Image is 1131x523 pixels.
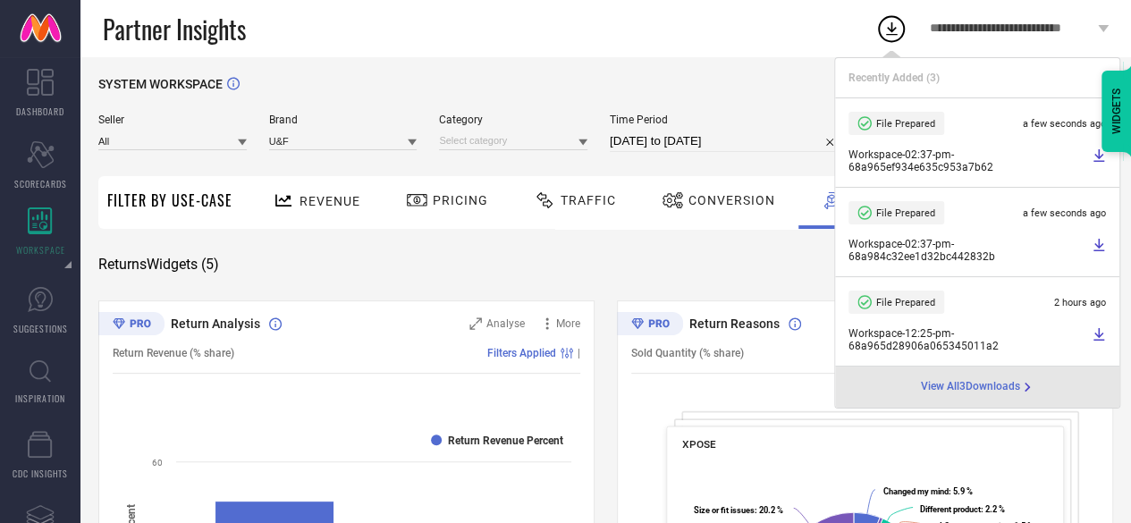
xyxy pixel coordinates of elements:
span: Sold Quantity (% share) [631,347,744,359]
span: | [578,347,580,359]
text: : 5.9 % [882,486,972,496]
span: Pricing [433,193,488,207]
input: Select time period [610,131,842,152]
div: Open download list [875,13,907,45]
span: Time Period [610,114,842,126]
span: File Prepared [876,207,935,219]
span: Brand [269,114,418,126]
span: Category [439,114,587,126]
div: Premium [617,312,683,339]
span: WORKSPACE [16,243,65,257]
span: Workspace - 12:25-pm - 68a965d28906a065345011a2 [848,327,1087,352]
tspan: Size or fit issues [694,504,755,514]
span: Returns Widgets ( 5 ) [98,256,219,274]
text: 60 [152,458,163,468]
a: Download [1092,327,1106,352]
span: SCORECARDS [14,177,67,190]
span: 2 hours ago [1054,297,1106,308]
tspan: Changed my mind [882,486,948,496]
span: INSPIRATION [15,392,65,405]
text: : 2.2 % [920,504,1005,514]
span: Analyse [486,317,525,330]
span: SUGGESTIONS [13,322,68,335]
span: File Prepared [876,297,935,308]
a: Download [1092,148,1106,173]
span: Return Revenue (% share) [113,347,234,359]
span: View All 3 Downloads [921,380,1020,394]
span: Traffic [561,193,616,207]
div: Premium [98,312,165,339]
span: CDC INSIGHTS [13,467,68,480]
span: XPOSE [682,438,715,451]
span: SYSTEM WORKSPACE [98,77,223,91]
svg: Zoom [469,317,482,330]
text: Return Revenue Percent [448,434,563,447]
span: a few seconds ago [1023,118,1106,130]
span: Partner Insights [103,11,246,47]
div: Open download page [921,380,1034,394]
tspan: Different product [920,504,981,514]
span: Conversion [688,193,775,207]
span: File Prepared [876,118,935,130]
span: DASHBOARD [16,105,64,118]
a: Download [1092,238,1106,263]
span: Filter By Use-Case [107,190,232,211]
input: Select category [439,131,587,150]
span: Workspace - 02:37-pm - 68a965ef934e635c953a7b62 [848,148,1087,173]
span: Return Reasons [689,316,780,331]
text: : 20.2 % [694,504,783,514]
span: Seller [98,114,247,126]
span: Return Analysis [171,316,260,331]
span: Recently Added ( 3 ) [848,72,940,84]
span: a few seconds ago [1023,207,1106,219]
a: View All3Downloads [921,380,1034,394]
span: Revenue [300,194,360,208]
span: More [556,317,580,330]
span: Filters Applied [487,347,556,359]
span: Workspace - 02:37-pm - 68a984c32ee1d32bc442832b [848,238,1087,263]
